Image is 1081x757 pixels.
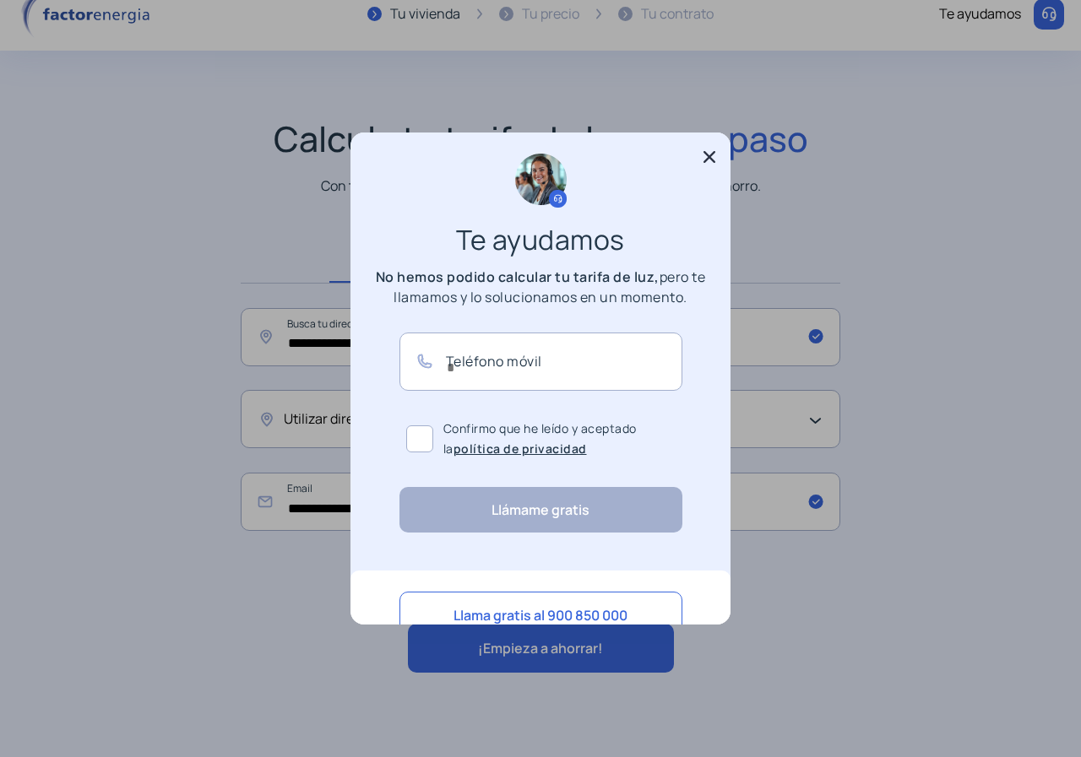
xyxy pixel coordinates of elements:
a: política de privacidad [454,441,587,457]
p: pero te llamamos y lo solucionamos en un momento. [372,267,709,307]
button: Llama gratis al 900 850 000 [399,592,682,639]
h3: Te ayudamos [388,230,693,250]
span: Confirmo que he leído y aceptado la [443,419,676,459]
b: No hemos podido calcular tu tarifa de luz, [376,268,660,286]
